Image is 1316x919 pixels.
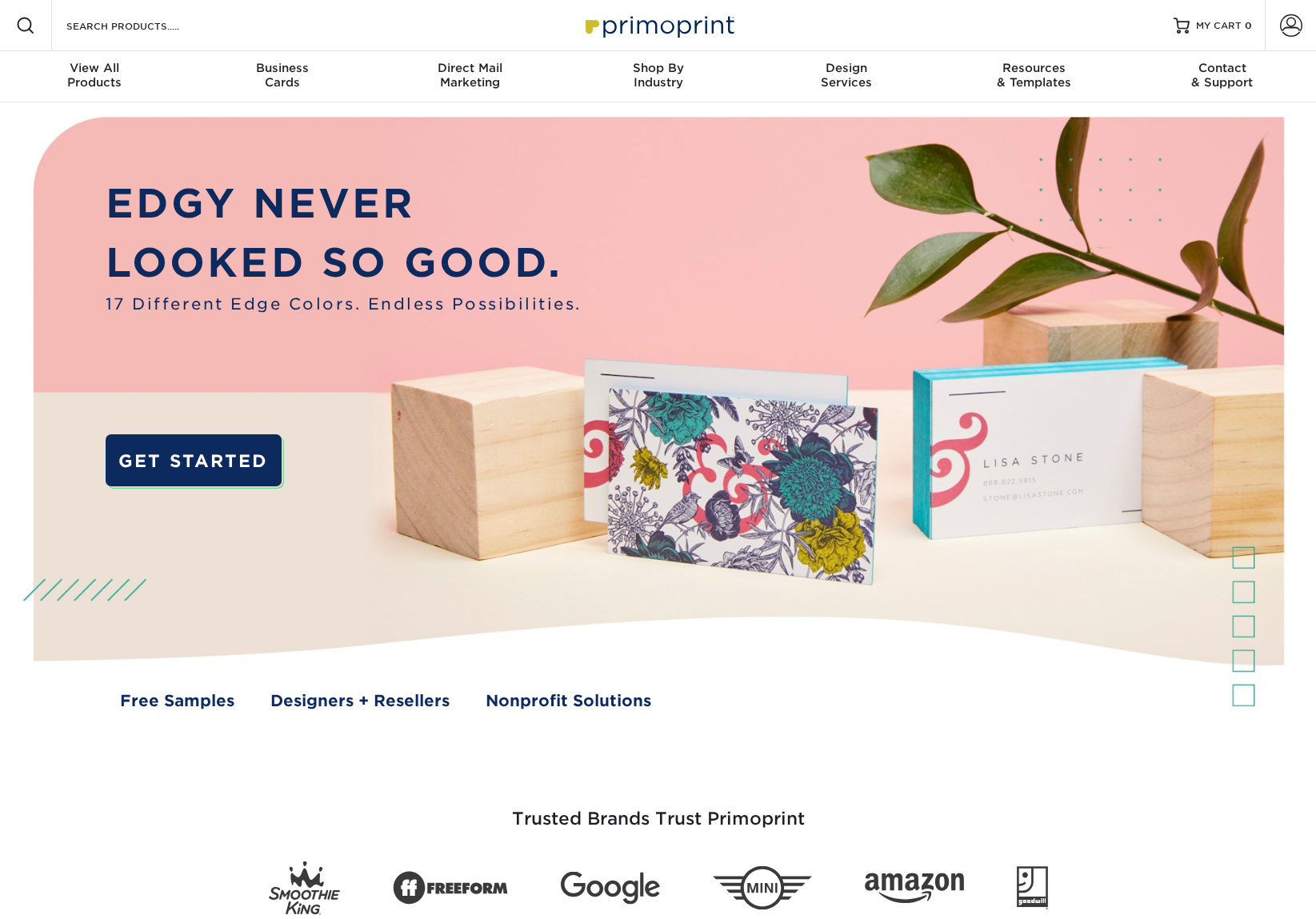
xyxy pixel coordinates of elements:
[106,234,582,293] p: LOOKED SO GOOD.
[1017,867,1048,910] img: Goodwill
[1128,51,1316,102] a: Contact& Support
[713,866,812,910] img: Mini
[269,861,340,915] img: Smoothie King
[190,770,1126,849] h3: Trusted Brands Trust Primoprint
[1245,20,1252,31] span: 0
[270,689,450,713] a: Designers + Resellers
[564,61,752,75] span: Shop By
[1196,19,1242,33] span: MY CART
[106,293,582,317] span: 17 Different Edge Colors. Endless Possibilities.
[486,689,651,713] a: Nonprofit Solutions
[376,61,564,90] div: Marketing
[188,51,376,102] a: BusinessCards
[188,61,376,75] span: Business
[940,61,1128,75] span: Resources
[752,51,940,102] a: DesignServices
[564,51,752,102] a: Shop ByIndustry
[865,873,964,904] img: Amazon
[106,174,582,234] p: EDGY NEVER
[940,61,1128,90] div: & Templates
[564,61,752,90] div: Industry
[1128,61,1316,75] span: Contact
[65,16,221,35] input: SEARCH PRODUCTS.....
[120,689,234,713] a: Free Samples
[188,61,376,90] div: Cards
[752,61,940,90] div: Services
[106,434,282,486] a: GET STARTED
[393,863,508,914] img: Freeform
[578,8,738,42] img: Primoprint
[752,61,940,75] span: Design
[376,51,564,102] a: Direct MailMarketing
[940,51,1128,102] a: Resources& Templates
[561,872,660,905] img: Google
[1128,61,1316,90] div: & Support
[376,61,564,75] span: Direct Mail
